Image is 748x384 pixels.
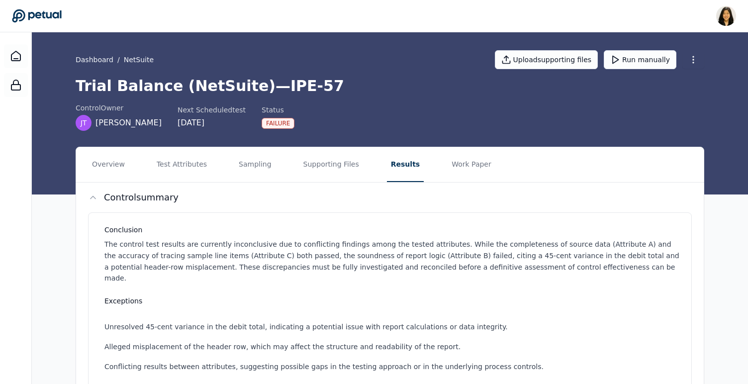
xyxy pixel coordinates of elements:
div: Next Scheduled test [178,105,246,115]
li: Conflicting results between attributes, suggesting possible gaps in the testing approach or in th... [104,362,679,372]
h3: Exceptions [104,296,679,306]
li: Alleged misplacement of the header row, which may affect the structure and readability of the rep... [104,342,679,352]
a: Dashboard [76,55,113,65]
a: Go to Dashboard [12,9,62,23]
button: Sampling [235,147,276,182]
button: Run manually [604,50,676,69]
div: control Owner [76,103,162,113]
h3: Conclusion [104,225,679,235]
h2: Control summary [104,191,179,204]
button: Overview [88,147,129,182]
button: NetSuite [124,55,154,65]
button: Results [387,147,424,182]
button: Uploadsupporting files [495,50,598,69]
div: [DATE] [178,117,246,129]
div: Status [262,105,294,115]
button: Work Paper [448,147,495,182]
div: Failure [262,118,294,129]
span: JT [81,118,87,128]
button: Controlsummary [76,183,704,212]
li: Unresolved 45-cent variance in the debit total, indicating a potential issue with report calculat... [104,322,679,332]
p: The control test results are currently inconclusive due to conflicting findings among the tested ... [104,239,679,284]
nav: Tabs [76,147,704,182]
button: Supporting Files [299,147,363,182]
span: [PERSON_NAME] [95,117,162,129]
button: Test Attributes [153,147,211,182]
a: SOC [4,73,28,97]
img: Renee Park [716,6,736,26]
div: / [76,55,154,65]
h1: Trial Balance (NetSuite) — IPE-57 [76,77,704,95]
a: Dashboard [4,44,28,68]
